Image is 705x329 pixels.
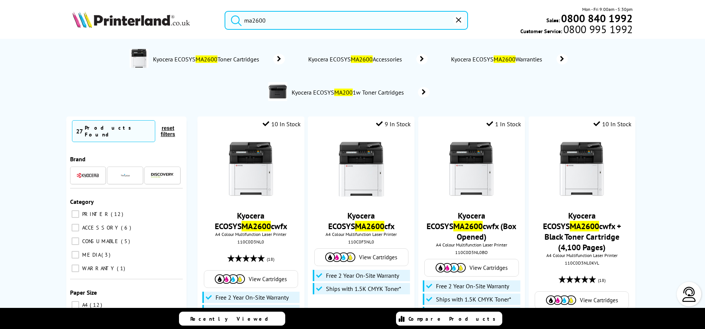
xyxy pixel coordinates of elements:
[546,17,560,24] span: Sales:
[80,238,120,245] span: CONSUMABLE
[318,252,404,262] a: View Cartridges
[190,315,276,322] span: Recently Viewed
[152,49,285,69] a: Kyocera ECOSYSMA2600Toner Cartridges
[351,55,373,63] mark: MA2600
[443,141,500,197] img: kyocera-ma2600cwfx-main-large-small.jpg
[101,251,112,258] span: 3
[321,306,348,315] span: £389.08
[307,55,405,63] span: Kyocera ECOSYS Accessories
[562,26,633,33] span: 0800 995 1992
[408,315,500,322] span: Compare Products
[72,251,79,259] input: MEDIA 3
[242,221,271,231] mark: MA2600
[532,252,632,258] span: A4 Colour Multifunction Laser Printer
[428,263,514,272] a: View Cartridges
[570,221,599,231] mark: MA2600
[560,15,633,22] a: 0800 840 1992
[215,274,245,284] img: Cartridges
[76,127,83,135] span: 27
[314,239,409,245] div: 110C0F3NL0
[580,297,618,304] span: View Cartridges
[534,260,630,266] div: 110C0D3NL0KVL
[539,295,625,305] a: View Cartridges
[70,155,86,163] span: Brand
[267,252,274,266] span: (18)
[291,82,430,103] a: Kyocera ECOSYSMA2001w Toner Cartridges
[72,265,79,272] input: WARRANTY 1
[72,301,79,309] input: A4 12
[328,210,395,231] a: Kyocera ECOSYSMA2600cfx
[201,231,300,237] span: A4 Colour Multifunction Laser Printer
[307,54,428,64] a: Kyocera ECOSYSMA2600Accessories
[72,224,79,231] input: ACCESSORY 6
[85,124,151,138] div: Products Found
[546,295,576,305] img: Cartridges
[333,141,390,197] img: kyocera-ma2600cfx-front-main-small.jpg
[225,11,468,30] input: Search product or brand
[216,294,289,301] span: Free 2 Year On-Site Warranty
[682,287,697,302] img: user-headset-light.svg
[422,242,521,248] span: A4 Colour Multifunction Laser Printer
[80,265,116,272] span: WARRANTY
[111,211,125,217] span: 12
[117,265,127,272] span: 1
[155,125,181,138] button: reset filters
[453,221,483,231] mark: MA2600
[436,295,511,303] span: Ships with 1.5K CMYK Toner*
[203,239,298,245] div: 110C0D3NL0
[130,49,148,68] img: kyocera-ma2600cfx-deptimage.jpg
[520,26,633,35] span: Customer Service:
[90,301,104,308] span: 12
[121,171,130,180] img: Navigator
[424,249,519,255] div: 110C0D3NL0BO
[450,54,568,64] a: Kyocera ECOSYSMA2600Warranties
[80,301,89,308] span: A4
[326,285,401,292] span: Ships with 1.5K CMYK Toner*
[436,263,466,272] img: Cartridges
[80,224,120,231] span: ACCESSORY
[215,210,287,231] a: Kyocera ECOSYSMA2600cwfx
[359,254,397,261] span: View Cartridges
[223,141,279,197] img: kyocera-ma2600cwfx-main-large-small.jpg
[486,120,521,128] div: 1 In Stock
[494,55,515,63] mark: MA2600
[72,11,215,29] a: Printerland Logo
[216,307,291,314] span: Ships with 1.5K CMYK Toner*
[70,198,94,205] span: Category
[80,211,110,217] span: PRINTER
[291,89,407,96] span: Kyocera ECOSYS 1w Toner Cartridges
[436,282,509,290] span: Free 2 Year On-Site Warranty
[151,173,174,178] img: Discovery
[593,120,632,128] div: 10 In Stock
[543,210,621,252] a: Kyocera ECOSYSMA2600cwfx + Black Toner Cartridge (4,100 Pages)
[427,210,516,242] a: Kyocera ECOSYSMA2600cwfx (Box Opened)
[561,11,633,25] b: 0800 840 1992
[376,120,411,128] div: 9 In Stock
[350,307,387,315] span: ex VAT @ 20%
[179,312,285,326] a: Recently Viewed
[396,312,502,326] a: Compare Products
[469,264,508,271] span: View Cartridges
[196,55,217,63] mark: MA2600
[326,272,399,279] span: Free 2 Year On-Site Warranty
[72,237,79,245] input: CONSUMABLE 5
[554,141,610,197] img: kyocera-ma2600cwfx-main-large-small.jpg
[334,89,353,96] mark: MA200
[121,238,132,245] span: 5
[249,275,287,283] span: View Cartridges
[76,173,99,178] img: Kyocera
[598,273,606,288] span: (18)
[72,11,190,28] img: Printerland Logo
[355,221,384,231] mark: MA2600
[582,6,633,13] span: Mon - Fri 9:00am - 5:30pm
[121,224,133,231] span: 6
[268,82,287,101] img: 1102YW3NL0-conspage.jpg
[263,120,301,128] div: 10 In Stock
[152,55,262,63] span: Kyocera ECOSYS Toner Cartridges
[450,55,545,63] span: Kyocera ECOSYS Warranties
[70,289,97,296] span: Paper Size
[325,252,355,262] img: Cartridges
[72,210,79,218] input: PRINTER 12
[80,251,101,258] span: MEDIA
[208,274,294,284] a: View Cartridges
